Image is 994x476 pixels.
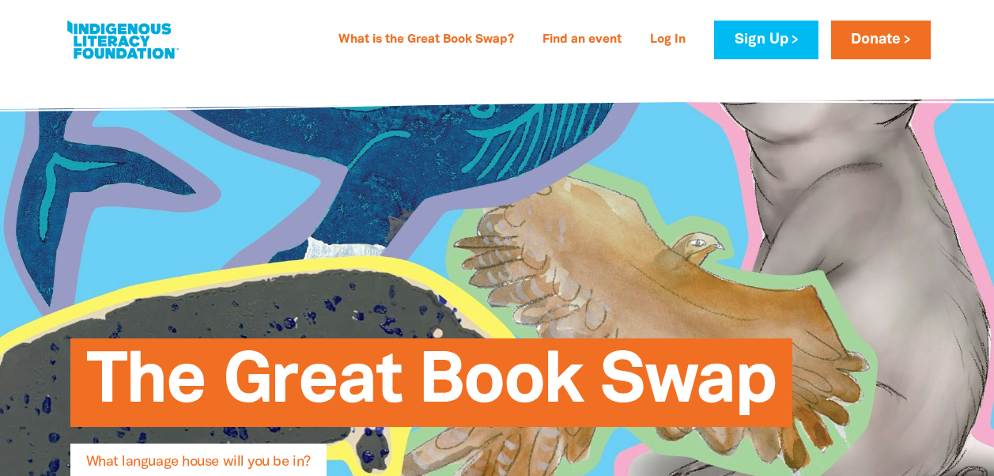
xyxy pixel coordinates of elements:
[86,350,777,427] span: The Great Book Swap
[714,21,818,59] a: Sign Up
[329,28,523,53] a: What is the Great Book Swap?
[641,28,695,53] a: Log In
[533,28,631,53] a: Find an event
[831,21,931,59] a: Donate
